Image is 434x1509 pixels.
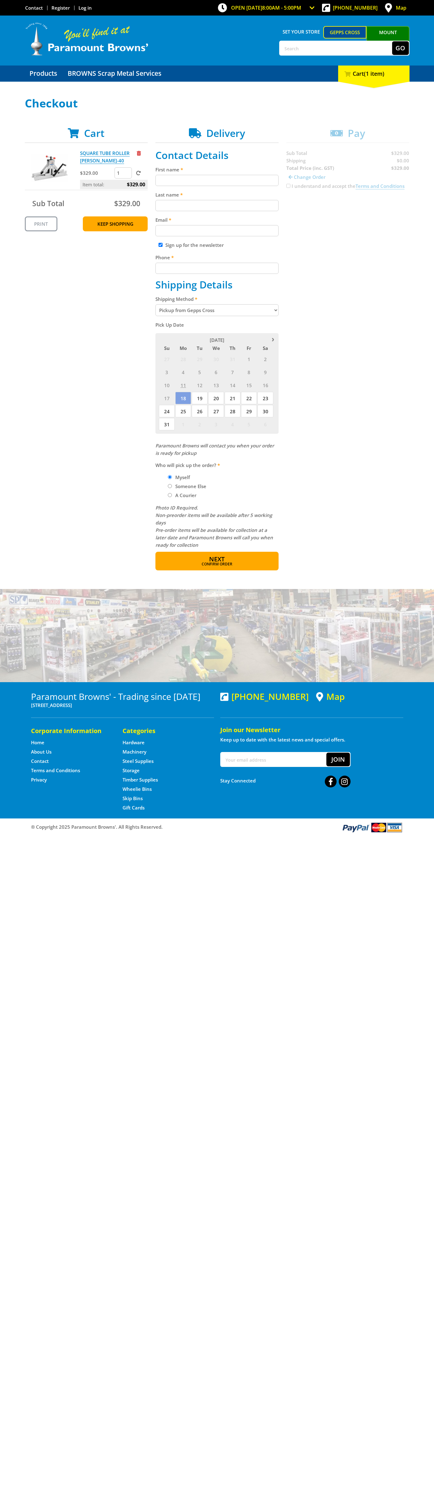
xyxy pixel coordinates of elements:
[225,379,240,391] span: 14
[392,41,409,55] button: Go
[31,149,68,187] img: SQUARE TUBE ROLLER BENDER RB-40
[31,739,44,746] a: Go to the Home page
[257,344,273,352] span: Sa
[31,777,47,783] a: Go to the Privacy page
[192,379,208,391] span: 12
[25,66,62,82] a: Go to the Products page
[123,777,158,783] a: Go to the Timber Supplies page
[210,337,224,343] span: [DATE]
[78,5,92,11] a: Log in
[173,472,192,483] label: Myself
[32,198,64,208] span: Sub Total
[80,169,113,177] p: $329.00
[127,180,145,189] span: $329.00
[155,263,279,274] input: Please enter your telephone number.
[257,353,273,365] span: 2
[338,66,409,82] div: Cart
[192,366,208,378] span: 5
[168,484,172,488] input: Please select who will pick up the order.
[279,26,324,37] span: Set your store
[63,66,166,82] a: Go to the BROWNS Scrap Metal Services page
[208,405,224,417] span: 27
[257,405,273,417] span: 30
[155,175,279,186] input: Please enter your first name.
[341,822,403,833] img: PayPal, Mastercard, Visa accepted
[83,216,148,231] a: Keep Shopping
[123,758,154,764] a: Go to the Steel Supplies page
[155,149,279,161] h2: Contact Details
[221,753,326,766] input: Your email address
[209,555,225,563] span: Next
[220,726,403,734] h5: Join our Newsletter
[208,392,224,404] span: 20
[225,344,240,352] span: Th
[159,405,175,417] span: 24
[155,254,279,261] label: Phone
[159,392,175,404] span: 17
[155,216,279,224] label: Email
[114,198,140,208] span: $329.00
[155,461,279,469] label: Who will pick up the order?
[364,70,384,77] span: (1 item)
[159,379,175,391] span: 10
[225,353,240,365] span: 31
[159,353,175,365] span: 27
[25,5,43,11] a: Go to the Contact page
[31,691,214,701] h3: Paramount Browns' - Trading since [DATE]
[159,418,175,430] span: 31
[123,727,202,735] h5: Categories
[323,26,366,39] a: Gepps Cross
[155,295,279,303] label: Shipping Method
[137,150,141,156] a: Remove from cart
[25,822,409,833] div: ® Copyright 2025 Paramount Browns'. All Rights Reserved.
[175,353,191,365] span: 28
[155,200,279,211] input: Please enter your last name.
[31,727,110,735] h5: Corporate Information
[192,392,208,404] span: 19
[208,353,224,365] span: 30
[155,552,279,570] button: Next Confirm order
[208,366,224,378] span: 6
[257,418,273,430] span: 6
[168,475,172,479] input: Please select who will pick up the order.
[257,392,273,404] span: 23
[169,562,265,566] span: Confirm order
[25,22,149,56] img: Paramount Browns'
[241,405,257,417] span: 29
[123,749,146,755] a: Go to the Machinery page
[208,418,224,430] span: 3
[257,379,273,391] span: 16
[159,344,175,352] span: Su
[225,418,240,430] span: 4
[241,379,257,391] span: 15
[192,418,208,430] span: 2
[51,5,70,11] a: Go to the registration page
[25,97,409,110] h1: Checkout
[206,126,245,140] span: Delivery
[123,804,145,811] a: Go to the Gift Cards page
[123,767,140,774] a: Go to the Storage page
[225,392,240,404] span: 21
[25,216,57,231] a: Print
[241,392,257,404] span: 22
[326,753,350,766] button: Join
[225,405,240,417] span: 28
[175,344,191,352] span: Mo
[175,418,191,430] span: 1
[257,366,273,378] span: 9
[220,773,351,788] div: Stay Connected
[31,758,49,764] a: Go to the Contact page
[155,225,279,236] input: Please enter your email address.
[262,4,301,11] span: 8:00am - 5:00pm
[175,379,191,391] span: 11
[123,786,152,792] a: Go to the Wheelie Bins page
[155,191,279,198] label: Last name
[123,795,143,802] a: Go to the Skip Bins page
[173,481,208,492] label: Someone Else
[241,366,257,378] span: 8
[175,366,191,378] span: 4
[220,736,403,743] p: Keep up to date with the latest news and special offers.
[192,405,208,417] span: 26
[225,366,240,378] span: 7
[241,344,257,352] span: Fr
